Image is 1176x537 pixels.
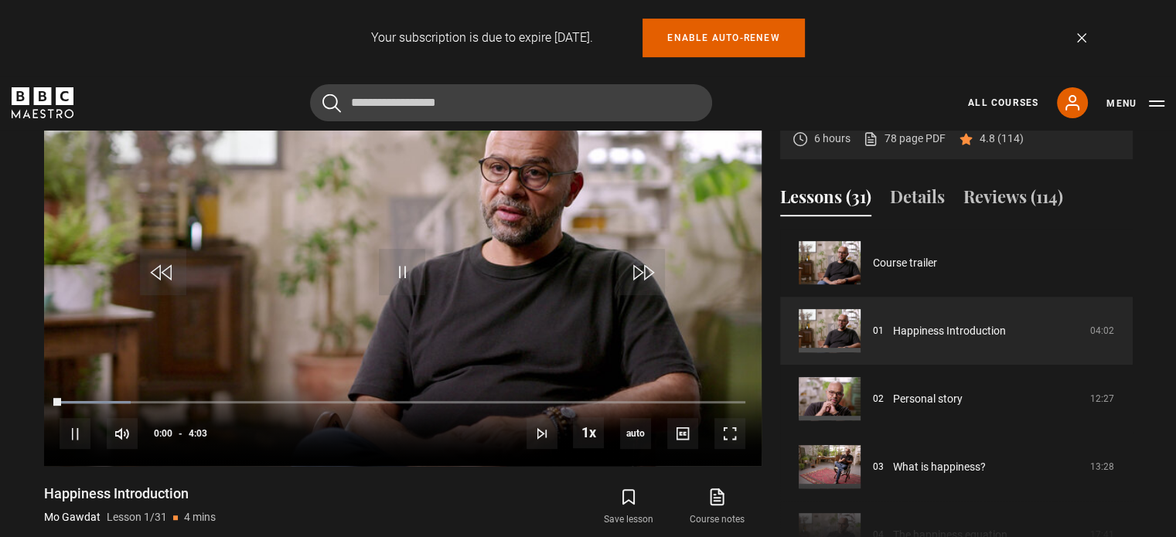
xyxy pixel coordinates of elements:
a: Personal story [893,391,963,407]
button: Pause [60,418,90,449]
button: Playback Rate [573,417,604,448]
button: Details [890,184,945,216]
svg: BBC Maestro [12,87,73,118]
div: Current quality: 720p [620,418,651,449]
button: Mute [107,418,138,449]
span: 4:03 [189,420,207,447]
div: Progress Bar [60,401,745,404]
span: auto [620,418,651,449]
button: Captions [667,418,698,449]
p: Your subscription is due to expire [DATE]. [371,29,593,47]
p: 4 mins [184,509,216,525]
button: Reviews (114) [963,184,1063,216]
a: What is happiness? [893,459,986,475]
p: 4.8 (114) [980,131,1024,147]
p: Lesson 1/31 [107,509,167,525]
button: Submit the search query [322,93,341,113]
p: 6 hours [814,131,850,147]
button: Fullscreen [714,418,745,449]
button: Save lesson [585,484,673,529]
a: Happiness Introduction [893,323,1006,339]
a: Course notes [673,484,761,529]
button: Toggle navigation [1106,96,1164,111]
h1: Happiness Introduction [44,484,216,503]
button: Lessons (31) [780,184,871,216]
span: 0:00 [154,420,172,447]
a: Enable auto-renew [643,19,804,57]
span: - [179,428,182,439]
input: Search [310,84,712,121]
a: 78 page PDF [863,131,946,147]
p: Mo Gawdat [44,509,101,525]
button: Next Lesson [527,418,557,449]
a: All Courses [968,96,1038,110]
a: Course trailer [873,255,937,271]
video-js: Video Player [44,63,762,466]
